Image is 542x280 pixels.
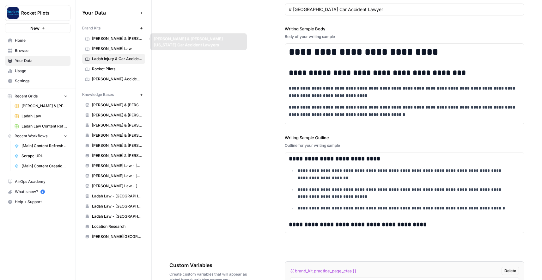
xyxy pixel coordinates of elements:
[82,54,145,64] a: Ladah Injury & Car Accident Lawyers [GEOGRAPHIC_DATA]
[5,5,70,21] button: Workspace: Rocket Pilots
[92,153,142,159] span: [PERSON_NAME] & [PERSON_NAME] - [GEOGRAPHIC_DATA][PERSON_NAME]
[92,122,142,128] span: [PERSON_NAME] & [PERSON_NAME] - JC
[5,76,70,86] a: Settings
[82,211,145,221] a: Ladah Law - [GEOGRAPHIC_DATA]
[5,197,70,207] button: Help + Support
[82,191,145,201] a: Ladah Law - [GEOGRAPHIC_DATA]
[5,187,70,197] button: What's new? 5
[92,163,142,169] span: [PERSON_NAME] Law - [GEOGRAPHIC_DATA]
[12,101,70,111] a: [PERSON_NAME] & [PERSON_NAME] [US_STATE] Car Accident Lawyers
[82,201,145,211] a: Ladah Law - [GEOGRAPHIC_DATA]
[15,68,68,74] span: Usage
[82,34,145,44] a: [PERSON_NAME] & [PERSON_NAME] [US_STATE] Car Accident Lawyers
[92,102,142,108] span: [PERSON_NAME] & [PERSON_NAME] - Florissant
[15,179,68,184] span: AirOps Academy
[285,134,524,141] label: Writing Sample Outline
[15,93,38,99] span: Recent Grids
[82,9,137,16] span: Your Data
[5,131,70,141] button: Recent Workflows
[285,143,524,148] div: Outline for your writing sample
[92,234,142,240] span: [PERSON_NAME][GEOGRAPHIC_DATA]
[92,112,142,118] span: [PERSON_NAME] & [PERSON_NAME] - Independence
[285,26,524,32] label: Writing Sample Body
[92,56,142,62] span: Ladah Injury & Car Accident Lawyers [GEOGRAPHIC_DATA]
[82,151,145,161] a: [PERSON_NAME] & [PERSON_NAME] - [GEOGRAPHIC_DATA][PERSON_NAME]
[21,163,68,169] span: [Main] Content Creation Brief
[82,25,100,31] span: Brand Kits
[82,140,145,151] a: [PERSON_NAME] & [PERSON_NAME]
[92,214,142,219] span: Ladah Law - [GEOGRAPHIC_DATA]
[285,34,524,40] div: Body of your writing sample
[82,44,145,54] a: [PERSON_NAME] Law
[5,66,70,76] a: Usage
[502,267,519,275] button: Delete
[15,58,68,64] span: Your Data
[92,193,142,199] span: Ladah Law - [GEOGRAPHIC_DATA]
[21,113,68,119] span: Ladah Law
[92,203,142,209] span: Ladah Law - [GEOGRAPHIC_DATA]
[82,110,145,120] a: [PERSON_NAME] & [PERSON_NAME] - Independence
[289,6,520,13] input: Game Day Gear Guide
[21,103,68,109] span: [PERSON_NAME] & [PERSON_NAME] [US_STATE] Car Accident Lawyers
[82,171,145,181] a: [PERSON_NAME] Law - [GEOGRAPHIC_DATA]
[5,23,70,33] button: New
[15,78,68,84] span: Settings
[92,133,142,138] span: [PERSON_NAME] & [PERSON_NAME] - [US_STATE]
[82,130,145,140] a: [PERSON_NAME] & [PERSON_NAME] - [US_STATE]
[82,232,145,242] a: [PERSON_NAME][GEOGRAPHIC_DATA]
[92,224,142,229] span: Location Research
[504,268,516,274] span: Delete
[290,268,356,274] span: {{ brand_kit.practice_page_ctas }}
[5,35,70,46] a: Home
[12,151,70,161] a: Scrape URL
[82,100,145,110] a: [PERSON_NAME] & [PERSON_NAME] - Florissant
[12,111,70,121] a: Ladah Law
[12,161,70,171] a: [Main] Content Creation Brief
[82,64,145,74] a: Rocket Pilots
[82,120,145,130] a: [PERSON_NAME] & [PERSON_NAME] - JC
[92,173,142,179] span: [PERSON_NAME] Law - [GEOGRAPHIC_DATA]
[5,56,70,66] a: Your Data
[92,143,142,148] span: [PERSON_NAME] & [PERSON_NAME]
[21,153,68,159] span: Scrape URL
[5,177,70,187] a: AirOps Academy
[15,38,68,43] span: Home
[5,91,70,101] button: Recent Grids
[30,25,40,31] span: New
[21,143,68,149] span: [Main] Content Refresh Article
[154,36,243,48] div: [PERSON_NAME] & [PERSON_NAME] [US_STATE] Car Accident Lawyers
[82,221,145,232] a: Location Research
[15,48,68,53] span: Browse
[12,121,70,131] a: Ladah Law Content Refresh
[169,261,249,269] span: Custom Variables
[15,133,47,139] span: Recent Workflows
[5,187,70,196] div: What's new?
[21,10,59,16] span: Rocket Pilots
[92,36,142,41] span: [PERSON_NAME] & [PERSON_NAME] [US_STATE] Car Accident Lawyers
[21,123,68,129] span: Ladah Law Content Refresh
[15,199,68,205] span: Help + Support
[92,66,142,72] span: Rocket Pilots
[82,92,114,97] span: Knowledge Bases
[92,183,142,189] span: [PERSON_NAME] Law - [GEOGRAPHIC_DATA]
[92,46,142,52] span: [PERSON_NAME] Law
[92,76,142,82] span: [PERSON_NAME] Accident Attorneys
[12,141,70,151] a: [Main] Content Refresh Article
[82,74,145,84] a: [PERSON_NAME] Accident Attorneys
[5,46,70,56] a: Browse
[40,190,45,194] a: 5
[7,7,19,19] img: Rocket Pilots Logo
[82,181,145,191] a: [PERSON_NAME] Law - [GEOGRAPHIC_DATA]
[82,161,145,171] a: [PERSON_NAME] Law - [GEOGRAPHIC_DATA]
[42,190,43,193] text: 5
